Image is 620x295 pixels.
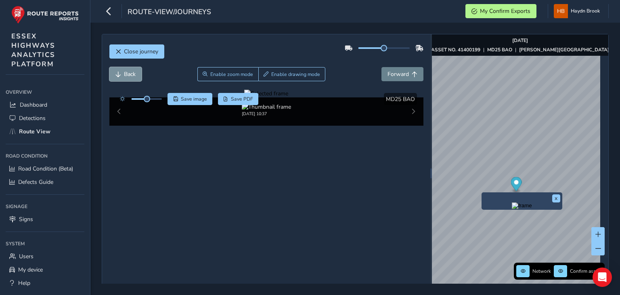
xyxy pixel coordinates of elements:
[554,4,603,18] button: Haydn Brook
[128,7,211,18] span: route-view/journeys
[512,37,528,44] strong: [DATE]
[512,202,532,209] img: frame
[387,70,409,78] span: Forward
[552,194,560,202] button: x
[124,48,158,55] span: Close journey
[18,165,73,173] span: Road Condition (Beta)
[6,263,84,276] a: My device
[19,128,50,135] span: Route View
[381,67,423,81] button: Forward
[19,215,33,223] span: Signs
[6,276,84,290] a: Help
[242,111,291,117] div: [DATE] 10:37
[571,4,600,18] span: Haydn Brook
[11,6,79,24] img: rr logo
[168,93,212,105] button: Save
[6,175,84,189] a: Defects Guide
[19,253,34,260] span: Users
[218,93,259,105] button: PDF
[210,71,253,78] span: Enable zoom mode
[554,4,568,18] img: diamond-layout
[6,200,84,213] div: Signage
[465,4,536,18] button: My Confirm Exports
[6,162,84,175] a: Road Condition (Beta)
[593,268,612,287] div: Open Intercom Messenger
[484,202,560,208] button: Preview frame
[431,46,480,53] strong: ASSET NO. 41400199
[242,103,291,111] img: Thumbnail frame
[18,279,30,287] span: Help
[18,266,43,274] span: My device
[6,125,84,138] a: Route View
[258,67,326,81] button: Draw
[532,268,551,274] span: Network
[19,114,46,122] span: Detections
[487,46,512,53] strong: MD25 BAO
[6,86,84,98] div: Overview
[181,96,207,102] span: Save image
[124,70,136,78] span: Back
[6,238,84,250] div: System
[6,150,84,162] div: Road Condition
[519,46,609,53] strong: [PERSON_NAME][GEOGRAPHIC_DATA]
[570,268,602,274] span: Confirm assets
[6,98,84,112] a: Dashboard
[386,95,415,103] span: MD25 BAO
[431,46,609,53] div: | |
[231,96,253,102] span: Save PDF
[6,112,84,125] a: Detections
[20,101,47,109] span: Dashboard
[480,7,530,15] span: My Confirm Exports
[6,213,84,226] a: Signs
[11,32,55,69] span: ESSEX HIGHWAYS ANALYTICS PLATFORM
[6,250,84,263] a: Users
[511,177,522,194] div: Map marker
[109,67,142,81] button: Back
[271,71,320,78] span: Enable drawing mode
[18,178,53,186] span: Defects Guide
[197,67,258,81] button: Zoom
[109,44,164,59] button: Close journey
